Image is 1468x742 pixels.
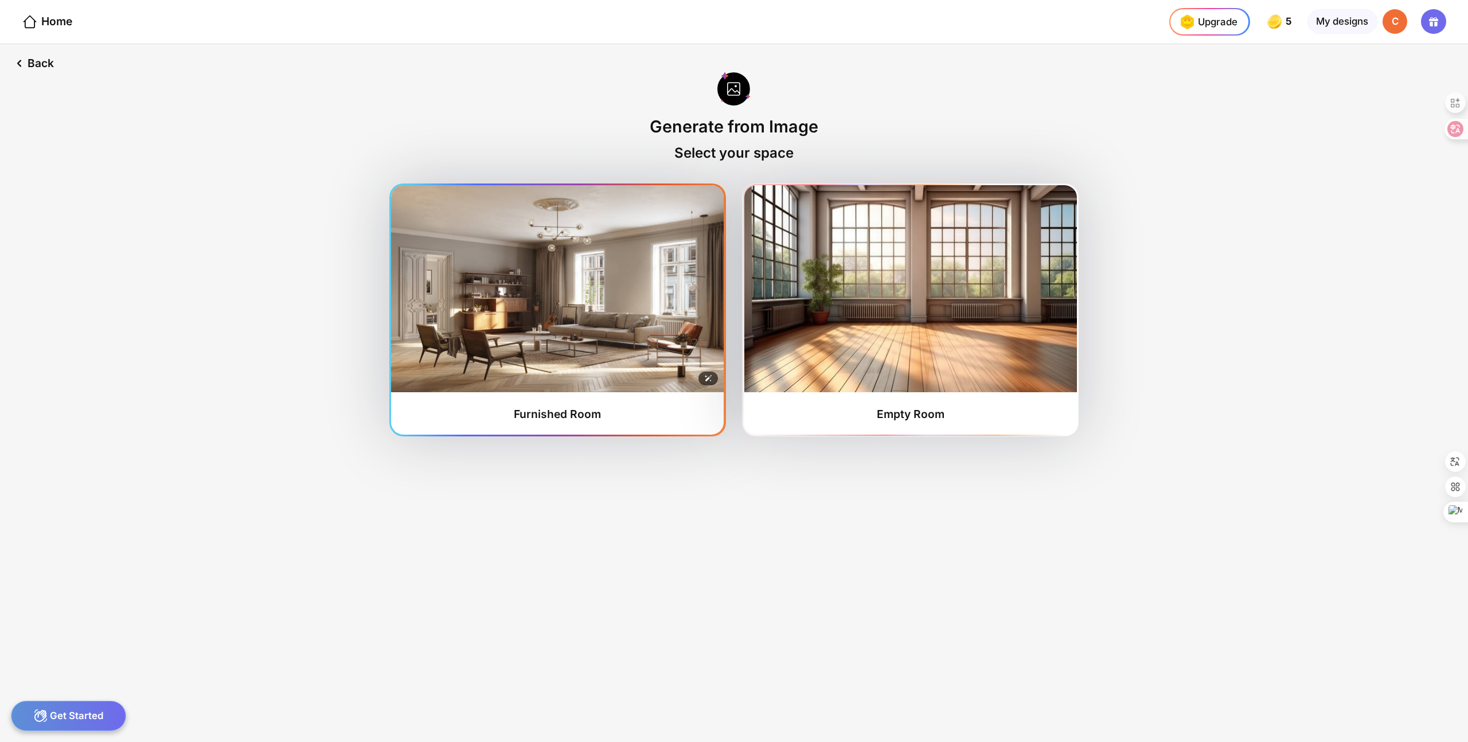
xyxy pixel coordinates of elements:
[1383,9,1407,34] div: C
[391,185,724,392] img: furnishedRoom1.jpg
[1307,9,1377,34] div: My designs
[877,407,944,421] div: Empty Room
[514,407,601,421] div: Furnished Room
[674,145,794,161] div: Select your space
[650,116,818,136] div: Generate from Image
[22,14,72,30] div: Home
[1176,11,1237,33] div: Upgrade
[1286,16,1294,27] span: 5
[11,701,126,731] div: Get Started
[744,185,1077,392] img: furnishedRoom2.jpg
[1176,11,1198,33] img: upgrade-nav-btn-icon.gif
